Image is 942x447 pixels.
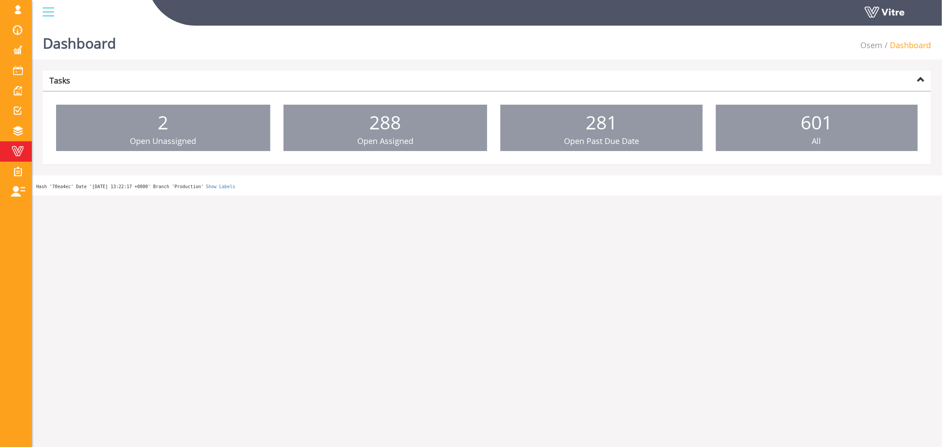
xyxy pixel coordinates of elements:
[882,40,931,51] li: Dashboard
[586,110,617,135] span: 281
[43,22,116,60] h1: Dashboard
[49,75,70,86] strong: Tasks
[36,184,204,189] span: Hash '70ea4ec' Date '[DATE] 13:22:17 +0000' Branch 'Production'
[357,136,413,146] span: Open Assigned
[284,105,488,152] a: 288 Open Assigned
[158,110,168,135] span: 2
[801,110,832,135] span: 601
[716,105,918,152] a: 601 All
[206,184,235,189] a: Show Labels
[564,136,639,146] span: Open Past Due Date
[860,40,882,50] a: Osem
[130,136,196,146] span: Open Unassigned
[500,105,703,152] a: 281 Open Past Due Date
[812,136,821,146] span: All
[56,105,270,152] a: 2 Open Unassigned
[369,110,401,135] span: 288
